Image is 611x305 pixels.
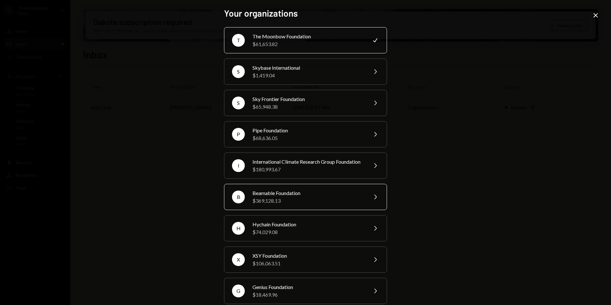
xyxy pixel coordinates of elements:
[232,159,245,172] div: I
[252,189,364,197] div: Beamable Foundation
[252,197,364,205] div: $369,128.13
[252,166,364,173] div: $180,993.67
[252,64,364,72] div: Skybase International
[232,34,245,47] div: T
[232,97,245,109] div: S
[232,285,245,297] div: G
[224,278,387,304] button: GGenius Foundation$18,469.96
[252,127,364,134] div: Pipe Foundation
[252,40,364,48] div: $61,653.82
[224,152,387,179] button: IInternational Climate Research Group Foundation$180,993.67
[252,134,364,142] div: $68,636.05
[252,95,364,103] div: Sky Frontier Foundation
[252,291,364,299] div: $18,469.96
[252,158,364,166] div: International Climate Research Group Foundation
[232,65,245,78] div: S
[224,59,387,85] button: SSkybase International$1,419.04
[224,121,387,147] button: PPipe Foundation$68,636.05
[232,253,245,266] div: X
[224,90,387,116] button: SSky Frontier Foundation$65,948.38
[252,283,364,291] div: Genius Foundation
[252,260,364,267] div: $106,063.51
[224,7,387,20] h2: Your organizations
[252,103,364,111] div: $65,948.38
[252,72,364,79] div: $1,419.04
[252,228,364,236] div: $74,029.08
[252,221,364,228] div: Hychain Foundation
[232,222,245,235] div: H
[252,33,364,40] div: The Moonbow Foundation
[224,215,387,241] button: HHychain Foundation$74,029.08
[232,128,245,141] div: P
[232,191,245,203] div: B
[224,27,387,53] button: TThe Moonbow Foundation$61,653.82
[252,252,364,260] div: XSY Foundation
[224,184,387,210] button: BBeamable Foundation$369,128.13
[224,246,387,273] button: XXSY Foundation$106,063.51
